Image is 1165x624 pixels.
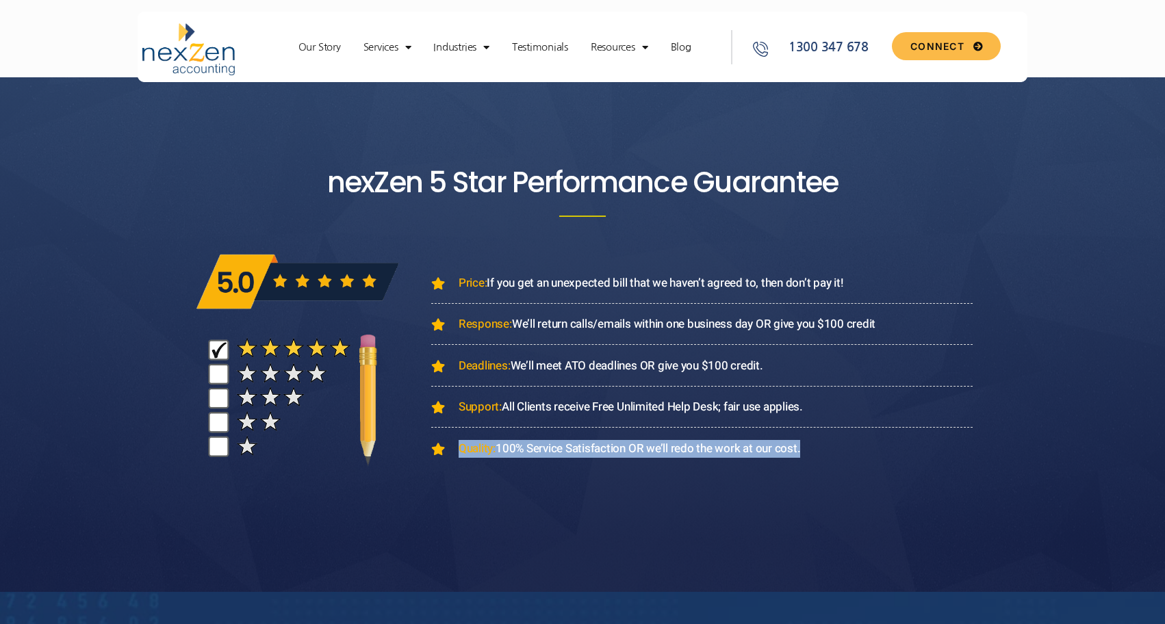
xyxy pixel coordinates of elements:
[751,38,886,57] a: 1300 347 678
[459,274,487,291] span: Price:
[455,357,763,375] span: We’ll meet ATO deadlines OR give you $100 credit.
[292,40,348,54] a: Our Story
[455,440,800,458] span: 100% Service Satisfaction OR we’ll redo the work at our cost.
[455,315,875,333] span: We’ll return calls/emails within one business day OR give you $100 credit
[459,315,512,333] span: Response:
[357,40,418,54] a: Services
[459,398,502,415] span: Support:
[292,30,724,64] nav: Menu
[785,38,869,57] span: 1300 347 678
[459,440,496,457] span: Quality:
[455,274,843,292] span: If you get an unexpected bill that we haven’t agreed to, then don’t pay it!
[664,40,698,54] a: Blog
[459,357,511,374] span: Deadlines:
[199,166,966,200] h2: nexZen 5 Star Performance Guarantee
[910,42,964,51] span: CONNECT
[584,40,655,54] a: Resources
[505,40,575,54] a: Testimonials
[455,398,803,416] span: All Clients receive Free Unlimited Help Desk; fair use applies.
[892,32,1001,60] a: CONNECT
[426,40,496,54] a: Industries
